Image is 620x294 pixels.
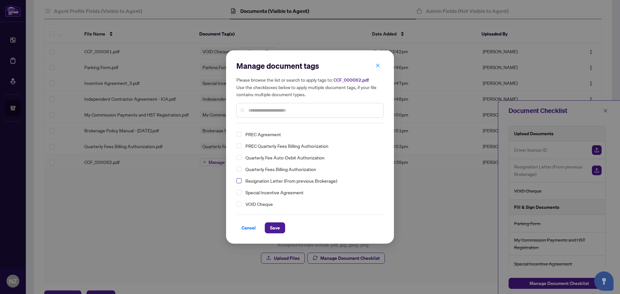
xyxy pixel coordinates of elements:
[236,132,242,137] span: Select PREC Agreement
[236,76,384,98] h5: Please browse the list or search to apply tags to: Use the checkboxes below to apply multiple doc...
[236,167,242,172] span: Select Quarterly Fees Billing Authorization
[243,188,380,196] span: Special Incentive Agreement
[236,155,242,160] span: Select Quarterly Fee Auto-Debit Authorization
[243,165,380,173] span: Quarterly Fees Billing Authorization
[265,222,285,233] button: Save
[242,223,256,233] span: Cancel
[245,177,337,185] span: Resignation Letter (From previous Brokerage)
[236,61,384,71] h2: Manage document tags
[270,223,280,233] span: Save
[236,178,242,183] span: Select Resignation Letter (From previous Brokerage)
[243,200,380,208] span: VOID Cheque
[245,142,328,150] span: PREC Quarterly Fees Billing Authorization
[245,165,316,173] span: Quarterly Fees Billing Authorization
[245,200,273,208] span: VOID Cheque
[245,154,325,161] span: Quarterly Fee Auto-Debit Authorization
[334,77,369,83] span: CCF_000062.pdf
[376,63,380,68] span: close
[243,130,380,138] span: PREC Agreement
[245,188,304,196] span: Special Incentive Agreement
[594,271,614,291] button: Open asap
[236,201,242,207] span: Select VOID Cheque
[243,142,380,150] span: PREC Quarterly Fees Billing Authorization
[243,177,380,185] span: Resignation Letter (From previous Brokerage)
[245,130,281,138] span: PREC Agreement
[243,154,380,161] span: Quarterly Fee Auto-Debit Authorization
[236,190,242,195] span: Select Special Incentive Agreement
[236,222,261,233] button: Cancel
[236,143,242,148] span: Select PREC Quarterly Fees Billing Authorization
